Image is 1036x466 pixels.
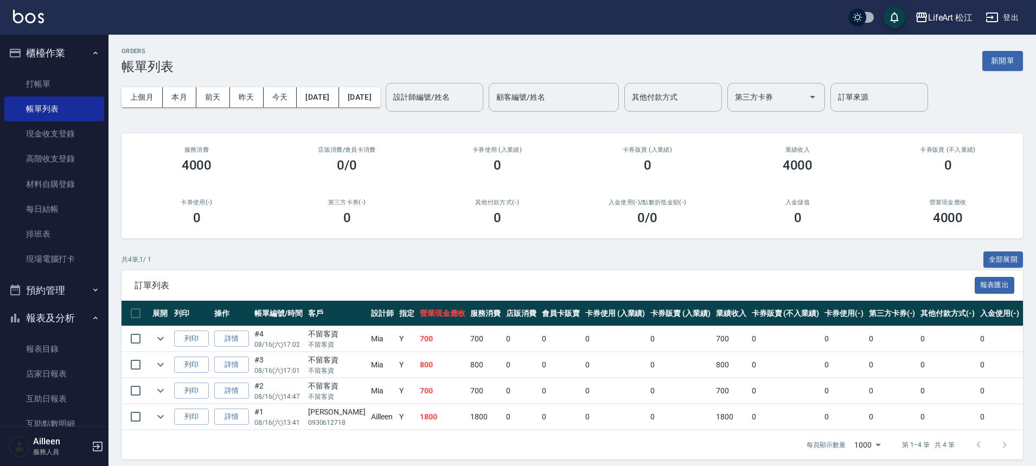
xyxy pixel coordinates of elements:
h2: ORDERS [121,48,174,55]
button: [DATE] [297,87,338,107]
td: 0 [539,352,583,378]
h2: 其他付款方式(-) [435,199,559,206]
p: 08/16 (六) 14:47 [254,392,303,402]
div: [PERSON_NAME] [308,406,366,418]
a: 詳情 [214,409,249,425]
td: 0 [977,404,1022,430]
img: Person [9,436,30,457]
td: 0 [977,352,1022,378]
td: 700 [468,378,503,404]
td: 0 [503,378,539,404]
div: 不留客資 [308,380,366,392]
div: 不留客資 [308,328,366,340]
td: 0 [822,404,866,430]
td: 700 [713,326,749,352]
th: 會員卡販賣 [539,301,583,326]
th: 第三方卡券(-) [866,301,918,326]
td: 1800 [417,404,468,430]
h5: Ailleen [33,436,88,447]
td: 800 [713,352,749,378]
td: 0 [866,326,918,352]
button: 列印 [174,383,209,399]
button: 前天 [196,87,230,107]
h3: 0 [944,158,952,173]
td: 0 [583,352,648,378]
button: 昨天 [230,87,264,107]
a: 現場電腦打卡 [4,247,104,271]
th: 入金使用(-) [977,301,1022,326]
h3: 0/0 [337,158,357,173]
td: 0 [583,404,648,430]
td: 0 [749,326,822,352]
h3: 服務消費 [135,146,259,153]
td: 0 [918,404,977,430]
td: 0 [822,352,866,378]
button: 報表及分析 [4,304,104,332]
p: 08/16 (六) 17:01 [254,366,303,376]
button: 櫃檯作業 [4,39,104,67]
th: 客戶 [305,301,368,326]
button: 列印 [174,357,209,373]
button: 列印 [174,409,209,425]
button: 報表匯出 [975,277,1015,294]
td: 0 [918,378,977,404]
a: 打帳單 [4,72,104,96]
td: 0 [503,352,539,378]
h2: 卡券使用 (入業績) [435,146,559,153]
p: 第 1–4 筆 共 4 筆 [902,440,955,450]
h3: 4000 [933,210,963,225]
td: Y [397,352,417,378]
h3: 4000 [783,158,813,173]
button: expand row [152,383,169,399]
td: 0 [648,378,713,404]
td: 700 [417,326,468,352]
th: 卡券販賣 (入業績) [648,301,713,326]
th: 展開 [150,301,171,326]
p: 0930612718 [308,418,366,428]
div: 1000 [850,430,885,459]
p: 不留客資 [308,366,366,376]
th: 其他付款方式(-) [918,301,977,326]
td: 0 [583,326,648,352]
th: 業績收入 [713,301,749,326]
h3: 4000 [182,158,212,173]
a: 新開單 [982,55,1023,66]
button: [DATE] [339,87,380,107]
th: 操作 [212,301,252,326]
p: 08/16 (六) 13:41 [254,418,303,428]
a: 詳情 [214,383,249,399]
a: 高階收支登錄 [4,146,104,171]
th: 卡券使用 (入業績) [583,301,648,326]
td: 0 [539,404,583,430]
h3: 0 [494,210,501,225]
td: 0 [749,352,822,378]
h3: 0 [794,210,802,225]
td: Y [397,378,417,404]
img: Logo [13,10,44,23]
td: Mia [368,378,397,404]
h2: 店販消費 /會員卡消費 [285,146,409,153]
h3: 0 /0 [637,210,657,225]
button: 全部展開 [983,251,1024,268]
td: 0 [977,326,1022,352]
th: 營業現金應收 [417,301,468,326]
td: 0 [539,326,583,352]
td: 800 [417,352,468,378]
td: 0 [648,326,713,352]
a: 詳情 [214,357,249,373]
th: 帳單編號/時間 [252,301,305,326]
p: 每頁顯示數量 [807,440,846,450]
a: 帳單列表 [4,96,104,121]
td: 0 [749,378,822,404]
h3: 0 [343,210,351,225]
td: 0 [977,378,1022,404]
h2: 第三方卡券(-) [285,199,409,206]
td: 0 [866,352,918,378]
h2: 卡券販賣 (入業績) [585,146,709,153]
button: 新開單 [982,51,1023,71]
th: 設計師 [368,301,397,326]
button: save [884,7,905,28]
td: #2 [252,378,305,404]
td: 800 [468,352,503,378]
button: expand row [152,331,169,347]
